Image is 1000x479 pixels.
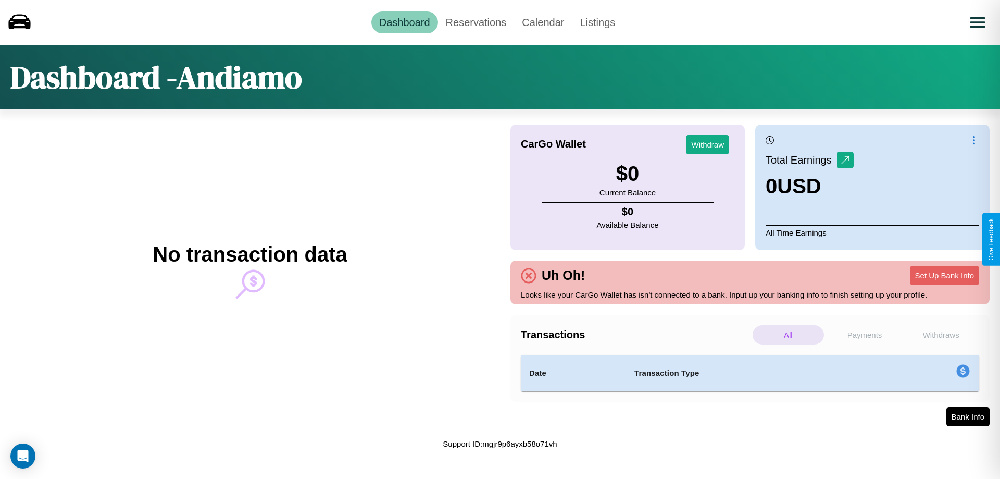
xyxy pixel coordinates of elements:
[536,268,590,283] h4: Uh Oh!
[438,11,515,33] a: Reservations
[766,151,837,169] p: Total Earnings
[521,288,979,302] p: Looks like your CarGo Wallet has isn't connected to a bank. Input up your banking info to finish ...
[905,325,977,345] p: Withdraws
[599,186,656,200] p: Current Balance
[153,243,347,266] h2: No transaction data
[963,8,992,37] button: Open menu
[10,56,302,99] h1: Dashboard - Andiamo
[529,367,618,379] h4: Date
[443,437,557,451] p: Support ID: mgjr9p6ayxb58o71vh
[634,367,871,379] h4: Transaction Type
[597,206,659,218] h4: $ 0
[766,225,979,240] p: All Time Earnings
[988,218,995,261] div: Give Feedback
[514,11,572,33] a: Calendar
[521,329,750,341] h4: Transactions
[572,11,623,33] a: Listings
[371,11,438,33] a: Dashboard
[599,162,656,186] h3: $ 0
[521,138,586,150] h4: CarGo Wallet
[597,218,659,232] p: Available Balance
[10,444,35,469] div: Open Intercom Messenger
[946,407,990,426] button: Bank Info
[521,355,979,391] table: simple table
[686,135,729,154] button: Withdraw
[753,325,824,345] p: All
[829,325,901,345] p: Payments
[766,175,854,198] h3: 0 USD
[910,266,979,285] button: Set Up Bank Info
